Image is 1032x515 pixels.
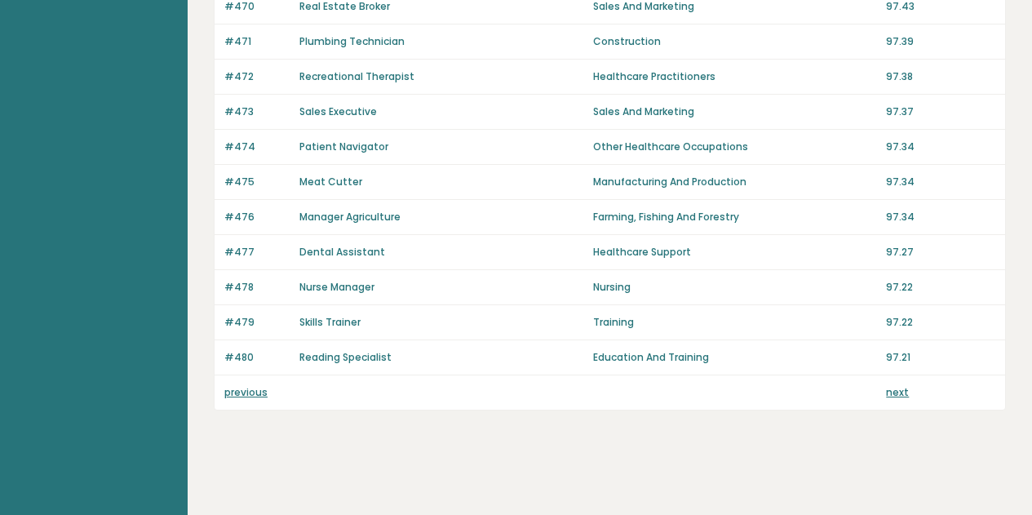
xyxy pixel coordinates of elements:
[224,315,290,330] p: #479
[224,104,290,119] p: #473
[593,34,877,49] p: Construction
[886,350,995,365] p: 97.21
[593,210,877,224] p: Farming, Fishing And Forestry
[886,175,995,189] p: 97.34
[224,175,290,189] p: #475
[299,245,385,259] a: Dental Assistant
[224,385,268,399] a: previous
[224,69,290,84] p: #472
[886,315,995,330] p: 97.22
[224,245,290,260] p: #477
[593,104,877,119] p: Sales And Marketing
[886,280,995,295] p: 97.22
[593,280,877,295] p: Nursing
[886,140,995,154] p: 97.34
[299,140,388,153] a: Patient Navigator
[224,280,290,295] p: #478
[299,34,405,48] a: Plumbing Technician
[593,69,877,84] p: Healthcare Practitioners
[593,350,877,365] p: Education And Training
[299,69,414,83] a: Recreational Therapist
[593,175,877,189] p: Manufacturing And Production
[593,315,877,330] p: Training
[299,315,361,329] a: Skills Trainer
[593,245,877,260] p: Healthcare Support
[886,245,995,260] p: 97.27
[224,350,290,365] p: #480
[224,210,290,224] p: #476
[224,140,290,154] p: #474
[886,210,995,224] p: 97.34
[224,34,290,49] p: #471
[299,104,377,118] a: Sales Executive
[299,175,362,189] a: Meat Cutter
[886,34,995,49] p: 97.39
[593,140,877,154] p: Other Healthcare Occupations
[886,385,909,399] a: next
[886,69,995,84] p: 97.38
[886,104,995,119] p: 97.37
[299,210,401,224] a: Manager Agriculture
[299,280,374,294] a: Nurse Manager
[299,350,392,364] a: Reading Specialist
